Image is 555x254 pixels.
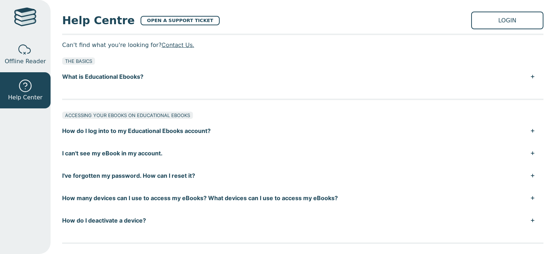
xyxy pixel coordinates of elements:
span: Help Center [8,93,42,102]
p: Can't find what you're looking for? [62,39,543,50]
span: Help Centre [62,12,135,29]
button: How do I deactivate a device? [62,209,543,232]
span: Offline Reader [5,57,46,66]
a: OPEN A SUPPORT TICKET [141,16,220,25]
div: THE BASICS [62,57,95,65]
a: LOGIN [471,12,543,29]
button: How do I log into to my Educational Ebooks account? [62,120,543,142]
div: ACCESSING YOUR EBOOKS ON EDUCATIONAL EBOOKS [62,112,193,119]
button: I've forgotten my password. How can I reset it? [62,164,543,187]
button: I can't see my eBook in my account. [62,142,543,164]
button: What is Educational Ebooks? [62,65,543,88]
button: How many devices can I use to access my eBooks? What devices can I use to access my eBooks? [62,187,543,209]
a: Contact Us. [162,41,194,48]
